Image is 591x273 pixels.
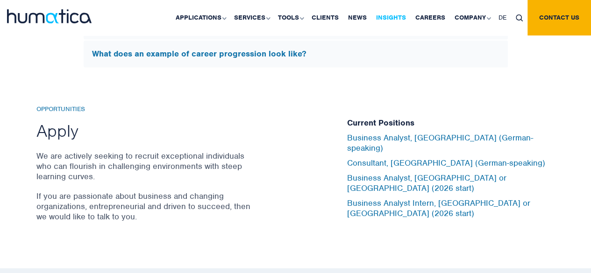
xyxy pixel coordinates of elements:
[36,105,254,113] h6: Opportunities
[347,158,545,168] a: Consultant, [GEOGRAPHIC_DATA] (German-speaking)
[36,191,254,222] p: If you are passionate about business and changing organizations, entrepreneurial and driven to su...
[347,118,555,128] h5: Current Positions
[347,133,533,153] a: Business Analyst, [GEOGRAPHIC_DATA] (German-speaking)
[347,173,506,193] a: Business Analyst, [GEOGRAPHIC_DATA] or [GEOGRAPHIC_DATA] (2026 start)
[347,198,530,218] a: Business Analyst Intern, [GEOGRAPHIC_DATA] or [GEOGRAPHIC_DATA] (2026 start)
[36,120,254,141] h2: Apply
[7,9,92,23] img: logo
[498,14,506,21] span: DE
[92,49,499,59] h5: What does an example of career progression look like?
[516,14,523,21] img: search_icon
[36,151,254,182] p: We are actively seeking to recruit exceptional individuals who can flourish in challenging enviro...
